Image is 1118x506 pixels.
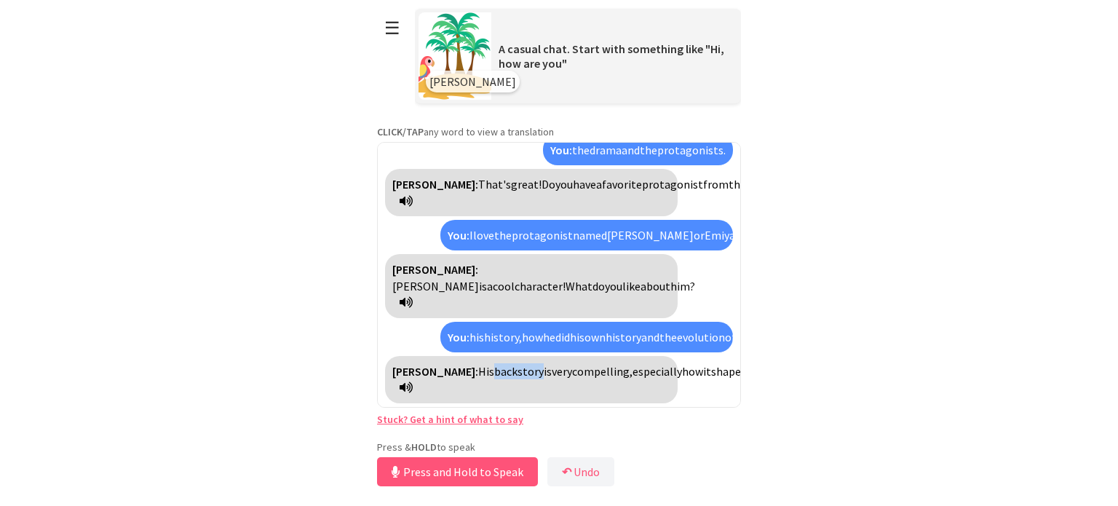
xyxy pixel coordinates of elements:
[552,364,572,379] span: very
[725,330,736,344] span: of
[602,177,642,191] span: favorite
[392,177,478,191] strong: [PERSON_NAME]:
[705,228,735,242] span: Emiya
[547,457,614,486] button: ↶Undo
[729,177,746,191] span: the
[590,143,622,157] span: drama
[544,364,552,379] span: is
[385,254,678,317] div: Click to translate
[703,364,711,379] span: it
[392,262,478,277] strong: [PERSON_NAME]:
[512,228,573,242] span: protagonist
[473,228,494,242] span: love
[499,41,724,71] span: A casual chat. Start with something like "Hi, how are you"
[515,279,566,293] span: character!
[377,440,741,454] p: Press & to speak
[596,177,602,191] span: a
[641,279,670,293] span: about
[478,364,494,379] span: His
[522,330,543,344] span: how
[543,330,555,344] span: he
[542,177,555,191] span: Do
[622,279,641,293] span: like
[670,279,695,293] span: him?
[469,228,473,242] span: I
[555,177,573,191] span: you
[640,143,657,157] span: the
[440,322,733,352] div: Click to translate
[484,330,522,344] span: history,
[419,12,491,100] img: Scenario Image
[641,330,659,344] span: and
[573,228,607,242] span: named
[440,220,733,250] div: Click to translate
[385,169,678,216] div: Click to translate
[448,330,469,344] strong: You:
[469,330,484,344] span: his
[633,364,682,379] span: especially
[550,143,572,157] strong: You:
[572,143,590,157] span: the
[493,279,515,293] span: cool
[570,330,584,344] span: his
[659,330,677,344] span: the
[448,228,469,242] strong: You:
[411,440,437,454] strong: HOLD
[657,143,726,157] span: protagonists.
[711,364,746,379] span: shapes
[584,330,606,344] span: own
[377,413,523,426] a: Stuck? Get a hint of what to say
[572,364,633,379] span: compelling,
[392,364,478,379] strong: [PERSON_NAME]:
[736,330,750,344] span: his
[677,330,725,344] span: evolution
[682,364,703,379] span: how
[478,177,511,191] span: That's
[543,135,733,165] div: Click to translate
[487,279,493,293] span: a
[385,356,678,403] div: Click to translate
[607,228,694,242] span: [PERSON_NAME]
[377,125,424,138] strong: CLICK/TAP
[642,177,703,191] span: protagonist
[592,279,605,293] span: do
[605,279,622,293] span: you
[377,9,408,47] button: ☰
[555,330,570,344] span: did
[494,228,512,242] span: the
[392,279,479,293] span: [PERSON_NAME]
[479,279,487,293] span: is
[429,74,516,89] span: [PERSON_NAME]
[377,457,538,486] button: Press and Hold to Speak
[735,228,764,242] span: Shiro.
[511,177,542,191] span: great!
[494,364,544,379] span: backstory
[622,143,640,157] span: and
[566,279,592,293] span: What
[573,177,596,191] span: have
[377,125,741,138] p: any word to view a translation
[606,330,641,344] span: history
[703,177,729,191] span: from
[562,465,571,479] b: ↶
[694,228,705,242] span: or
